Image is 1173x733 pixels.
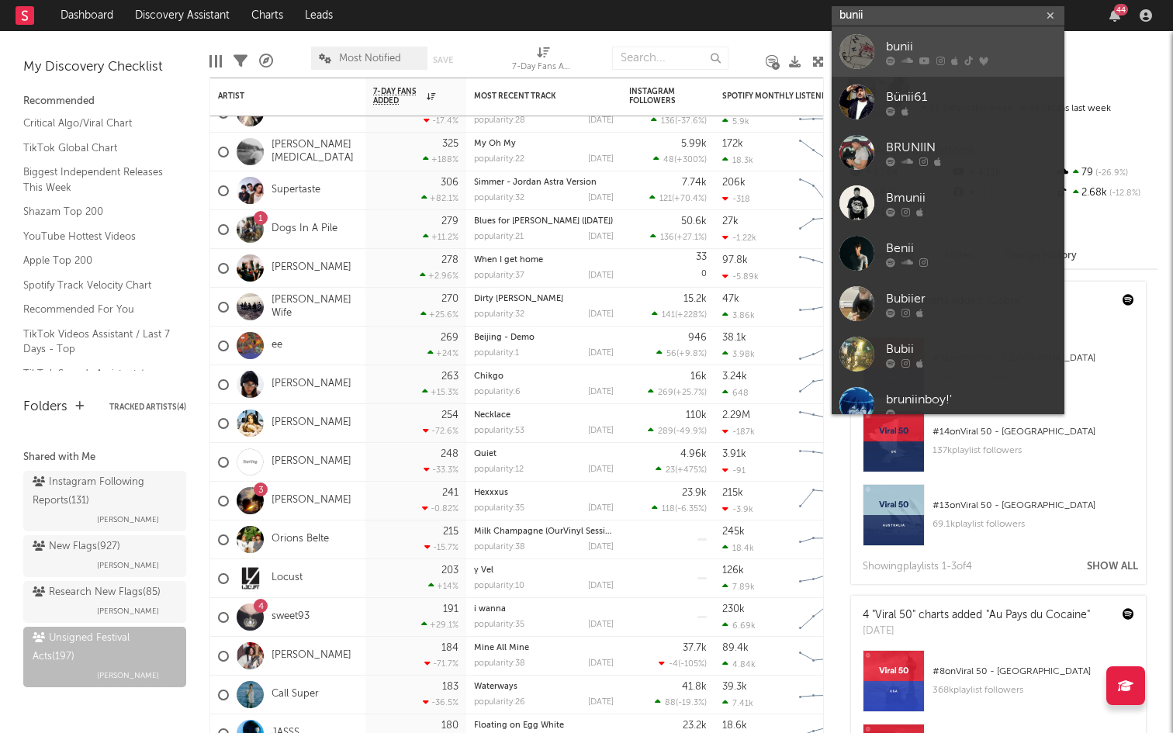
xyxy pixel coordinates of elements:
[512,58,574,77] div: 7-Day Fans Added (7-Day Fans Added)
[651,116,707,126] div: ( )
[588,543,614,551] div: [DATE]
[23,277,171,294] a: Spotify Track Velocity Chart
[792,443,862,482] svg: Chart title
[23,164,171,195] a: Biggest Independent Releases This Week
[863,607,1090,624] div: 4 "Viral 50" charts added
[792,171,862,210] svg: Chart title
[588,582,614,590] div: [DATE]
[676,427,704,436] span: -49.9 %
[474,233,524,241] div: popularity: 21
[474,178,614,187] div: Simmer - Jordan Astra Version
[424,542,458,552] div: -15.7 %
[474,698,525,707] div: popularity: 26
[423,426,458,436] div: -72.6 %
[663,156,674,164] span: 48
[441,216,458,226] div: 279
[272,533,329,546] a: Orions Belte
[474,411,510,420] a: Necklace
[474,450,497,458] a: Quiet
[655,697,707,707] div: ( )
[652,309,707,320] div: ( )
[23,115,171,132] a: Critical Algo/Viral Chart
[722,604,745,614] div: 230k
[474,721,564,730] a: Floating on Egg White
[661,117,675,126] span: 136
[441,178,458,188] div: 306
[656,465,707,475] div: ( )
[722,216,739,226] div: 27k
[474,411,614,420] div: Necklace
[1054,163,1157,183] div: 79
[612,47,728,70] input: Search...
[792,210,862,249] svg: Chart title
[474,140,516,148] a: My Oh My
[722,721,747,731] div: 18.6k
[722,388,749,398] div: 648
[832,178,1064,228] a: Bmunii
[272,417,351,430] a: [PERSON_NAME]
[474,256,614,265] div: When I get home
[23,252,171,269] a: Apple Top 200
[272,223,337,236] a: Dogs In A Pile
[674,195,704,203] span: +70.4 %
[832,77,1064,127] a: Bünii61
[686,410,707,420] div: 110k
[722,427,755,437] div: -187k
[588,116,614,125] div: [DATE]
[1114,4,1128,16] div: 44
[722,372,747,382] div: 3.24k
[792,637,862,676] svg: Chart title
[443,604,458,614] div: 191
[23,365,171,397] a: TikTok Sounds Assistant / [DATE] Fastest Risers
[474,566,614,575] div: γ Vel
[629,249,707,287] div: 0
[474,566,493,575] a: γ Vel
[474,116,525,125] div: popularity: 28
[722,543,754,553] div: 18.4k
[722,465,746,475] div: -91
[676,156,704,164] span: +300 %
[339,54,401,64] span: Most Notified
[676,389,704,397] span: +25.7 %
[722,449,746,459] div: 3.91k
[272,494,351,507] a: [PERSON_NAME]
[659,659,707,669] div: ( )
[23,58,186,77] div: My Discovery Checklist
[433,56,453,64] button: Save
[234,39,247,84] div: Filters
[272,649,351,662] a: [PERSON_NAME]
[474,683,614,691] div: Waterways
[722,582,755,592] div: 7.89k
[792,327,862,365] svg: Chart title
[272,378,351,391] a: [PERSON_NAME]
[259,39,273,84] div: A&R Pipeline
[272,455,351,468] a: [PERSON_NAME]
[677,505,704,513] span: -6.35 %
[722,488,743,498] div: 215k
[933,496,1134,515] div: # 13 on Viral 50 - [GEOGRAPHIC_DATA]
[423,232,458,242] div: +11.2 %
[792,520,862,559] svg: Chart title
[474,217,613,226] a: Blues for [PERSON_NAME] ([DATE])
[423,697,458,707] div: -36.5 %
[420,309,458,320] div: +25.6 %
[722,255,748,265] div: 97.8k
[669,660,678,669] span: -4
[441,449,458,459] div: 248
[653,154,707,164] div: ( )
[652,503,707,513] div: ( )
[658,427,673,436] span: 289
[474,92,590,101] div: Most Recent Track
[683,721,707,731] div: 23.2k
[662,505,675,513] span: 118
[423,154,458,164] div: +188 %
[666,350,676,358] span: 56
[688,333,707,343] div: 946
[420,271,458,281] div: +2.96 %
[680,660,704,669] span: -105 %
[422,387,458,397] div: +15.3 %
[23,627,186,687] a: Unsigned Festival Acts(197)[PERSON_NAME]
[474,372,503,381] a: Chikgo
[851,650,1146,724] a: #8onViral 50 - [GEOGRAPHIC_DATA]368kplaylist followers
[474,659,525,668] div: popularity: 38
